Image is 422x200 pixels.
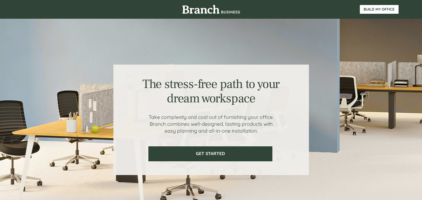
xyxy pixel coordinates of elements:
[148,146,272,161] a: GET STARTED
[149,151,272,156] span: GET STARTED
[360,7,399,12] span: BUILD MY OFFICE
[149,114,274,134] span: Take complexity and cost out of furnishing your office. Branch combines well-designed, lasting pr...
[360,5,399,14] a: BUILD MY OFFICE
[142,76,280,106] span: The stress-free path to your dream workspace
